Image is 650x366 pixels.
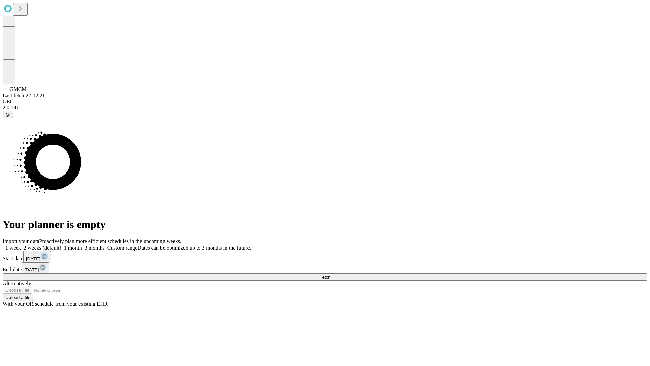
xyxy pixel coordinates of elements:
[3,99,647,105] div: GEI
[22,262,49,273] button: [DATE]
[3,301,108,307] span: With your OR schedule from your existing EHR
[26,256,40,261] span: [DATE]
[23,251,51,262] button: [DATE]
[137,245,251,251] span: Dates can be optimized up to 3 months in the future.
[3,262,647,273] div: End date
[3,251,647,262] div: Start date
[85,245,105,251] span: 3 months
[3,111,13,118] button: @
[3,273,647,281] button: Fetch
[39,238,181,244] span: Proactively plan more efficient schedules in the upcoming weeks.
[3,294,33,301] button: Upload a file
[5,245,21,251] span: 1 week
[3,105,647,111] div: 2.0.241
[3,281,31,286] span: Alternatively
[319,274,330,280] span: Fetch
[24,267,39,272] span: [DATE]
[24,245,61,251] span: 2 weeks (default)
[3,218,647,231] h1: Your planner is empty
[107,245,137,251] span: Custom range
[3,93,45,98] span: Last fetch: 22:12:21
[64,245,82,251] span: 1 month
[3,238,39,244] span: Import your data
[5,112,10,117] span: @
[9,86,27,92] span: GMCM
